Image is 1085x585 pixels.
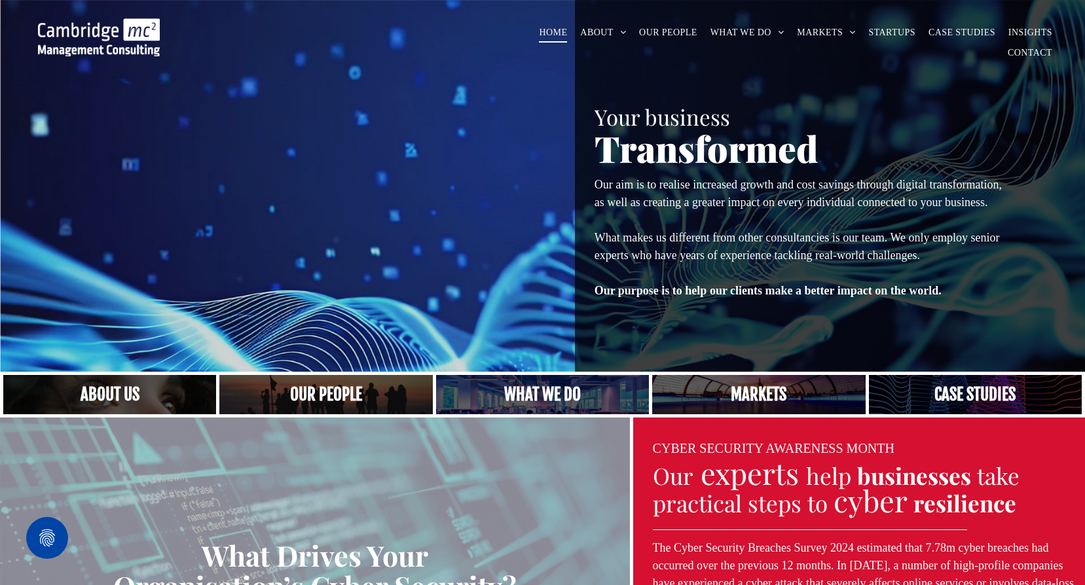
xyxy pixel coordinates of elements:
span: take practical steps to [653,460,1020,519]
span: cyber [834,480,908,520]
strong: businesses [857,460,971,491]
span: What makes us different from other consultancies is our team. We only employ senior experts who h... [595,231,1000,262]
span: Transformed [595,124,818,172]
font: CYBER SECURITY AWARENESS MONTH [653,441,894,455]
a: INSIGHTS [1002,22,1059,43]
a: STARTUPS [862,22,922,43]
span: help [806,460,851,491]
a: MARKETS [790,22,862,43]
span: Your business [595,102,730,131]
a: CASE STUDIES [922,22,1002,43]
a: HOME [532,22,574,43]
a: Close up of woman's face, centered on her eyes [3,375,216,414]
a: A yoga teacher lifting his whole body off the ground in the peacock pose [436,375,649,414]
span: experts [701,453,799,492]
strong: resilience [913,487,1016,518]
span: Our [653,460,693,491]
a: OUR PEOPLE [633,22,704,43]
img: Go to Homepage [38,18,160,56]
span: Our aim is to realise increased growth and cost savings through digital transformation, as well a... [595,178,1002,209]
strong: Our purpose is to help our clients make a better impact on the world. [595,284,942,297]
a: ABOUT [574,22,633,43]
a: WHAT WE DO [704,22,791,43]
a: A crowd in silhouette at sunset, on a rise or lookout point [219,375,432,414]
a: CONTACT [1001,43,1059,63]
